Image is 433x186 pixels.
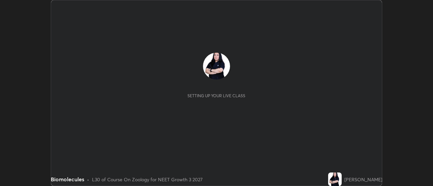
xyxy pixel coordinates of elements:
div: Setting up your live class [187,93,245,98]
div: Biomolecules [51,175,84,183]
div: • [87,176,89,183]
img: 93dc95a7feed4e9ea002630bf0083886.jpg [203,53,230,80]
img: 93dc95a7feed4e9ea002630bf0083886.jpg [328,172,342,186]
div: L30 of Course On Zoology for NEET Growth 3 2027 [92,176,203,183]
div: [PERSON_NAME] [344,176,382,183]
